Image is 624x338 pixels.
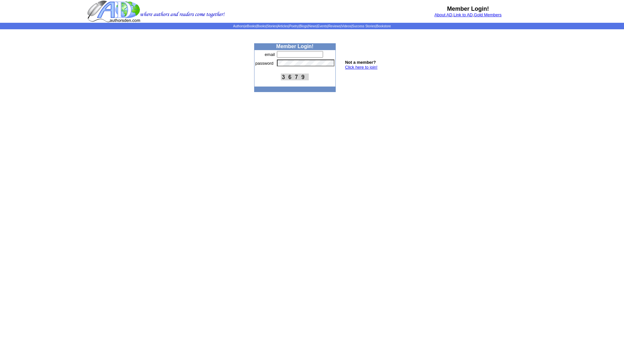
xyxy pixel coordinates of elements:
a: Click here to join! [345,65,378,70]
a: Bookstore [376,24,391,28]
a: Authors [233,24,244,28]
b: Member Login! [447,6,489,12]
a: Articles [278,24,289,28]
span: | | | | | | | | | | | | [233,24,391,28]
a: Gold Members [474,12,501,17]
a: Videos [341,24,351,28]
a: Stories [267,24,277,28]
a: Books [257,24,266,28]
a: Blogs [299,24,307,28]
a: Poetry [289,24,299,28]
a: News [308,24,317,28]
b: Member Login! [276,44,314,49]
a: Events [318,24,328,28]
img: This Is CAPTCHA Image [281,74,309,80]
font: , , [435,12,502,17]
a: About AD [435,12,452,17]
a: Reviews [328,24,341,28]
font: email [265,52,275,57]
b: Not a member? [345,60,376,65]
a: Link to AD [453,12,473,17]
a: eBooks [245,24,256,28]
a: Success Stories [352,24,375,28]
font: password [255,61,274,66]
